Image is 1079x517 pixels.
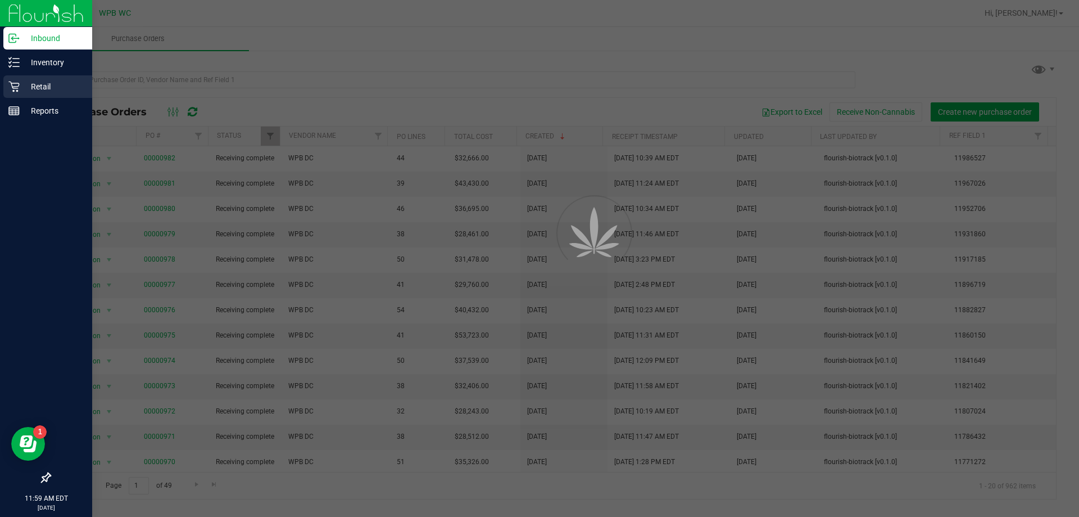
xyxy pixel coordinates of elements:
p: Retail [20,80,87,93]
iframe: Resource center unread badge [33,425,47,439]
p: Inventory [20,56,87,69]
iframe: Resource center [11,427,45,461]
p: Reports [20,104,87,118]
inline-svg: Inbound [8,33,20,44]
inline-svg: Retail [8,81,20,92]
p: Inbound [20,32,87,45]
inline-svg: Reports [8,105,20,116]
p: [DATE] [5,503,87,512]
inline-svg: Inventory [8,57,20,68]
p: 11:59 AM EDT [5,493,87,503]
